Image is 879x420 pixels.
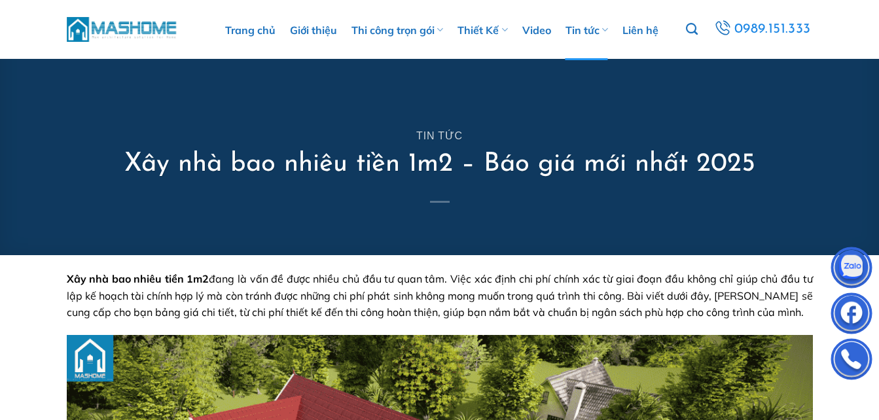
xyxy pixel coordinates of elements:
[124,147,755,181] h1: Xây nhà bao nhiêu tiền 1m2 – Báo giá mới nhất 2025
[832,341,871,381] img: Phone
[686,16,698,43] a: Tìm kiếm
[67,272,813,319] span: đang là vấn đề được nhiều chủ đầu tư quan tâm. Việc xác định chi phí chính xác từ giai đoạn đầu k...
[832,296,871,335] img: Facebook
[710,17,815,41] a: 0989.151.333
[67,272,209,285] strong: Xây nhà bao nhiêu tiền 1m2
[416,130,463,141] a: Tin tức
[832,250,871,289] img: Zalo
[733,18,813,41] span: 0989.151.333
[67,15,178,43] img: MasHome – Tổng Thầu Thiết Kế Và Xây Nhà Trọn Gói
